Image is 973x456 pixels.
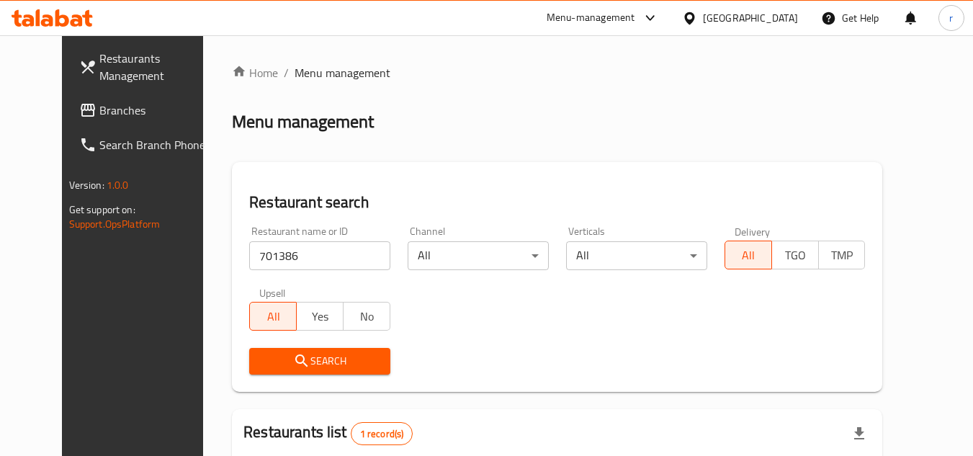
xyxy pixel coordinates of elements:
[99,50,213,84] span: Restaurants Management
[771,241,819,269] button: TGO
[778,245,813,266] span: TGO
[256,306,291,327] span: All
[725,241,772,269] button: All
[68,93,225,128] a: Branches
[259,287,286,298] label: Upsell
[349,306,385,327] span: No
[68,41,225,93] a: Restaurants Management
[69,215,161,233] a: Support.OpsPlatform
[99,136,213,153] span: Search Branch Phone
[261,352,379,370] span: Search
[408,241,549,270] div: All
[284,64,289,81] li: /
[735,226,771,236] label: Delivery
[343,302,390,331] button: No
[842,416,876,451] div: Export file
[249,192,865,213] h2: Restaurant search
[69,176,104,195] span: Version:
[295,64,390,81] span: Menu management
[249,348,390,375] button: Search
[818,241,866,269] button: TMP
[232,64,882,81] nav: breadcrumb
[232,110,374,133] h2: Menu management
[351,422,413,445] div: Total records count
[243,421,413,445] h2: Restaurants list
[296,302,344,331] button: Yes
[99,102,213,119] span: Branches
[249,302,297,331] button: All
[69,200,135,219] span: Get support on:
[68,128,225,162] a: Search Branch Phone
[825,245,860,266] span: TMP
[107,176,129,195] span: 1.0.0
[547,9,635,27] div: Menu-management
[302,306,338,327] span: Yes
[731,245,766,266] span: All
[351,427,413,441] span: 1 record(s)
[249,241,390,270] input: Search for restaurant name or ID..
[566,241,707,270] div: All
[949,10,953,26] span: r
[703,10,798,26] div: [GEOGRAPHIC_DATA]
[232,64,278,81] a: Home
